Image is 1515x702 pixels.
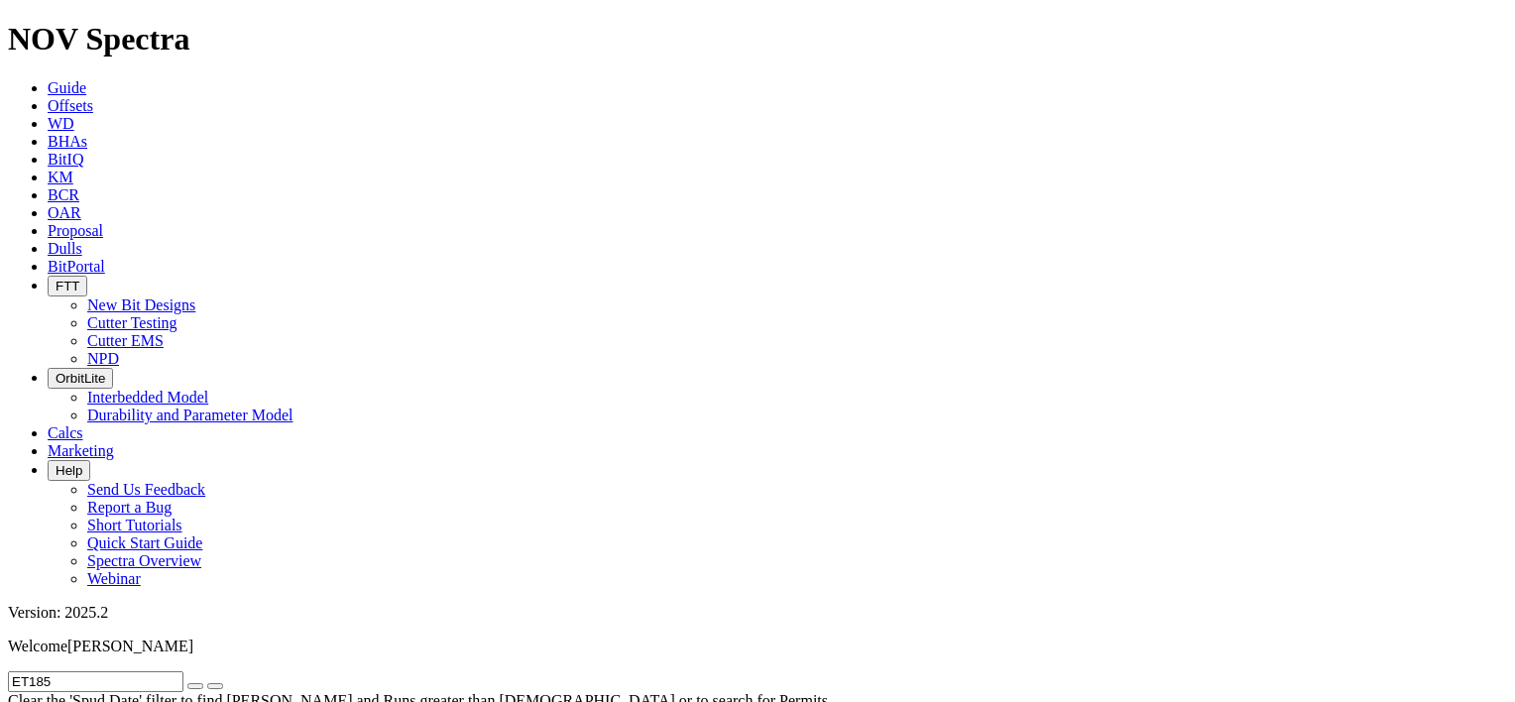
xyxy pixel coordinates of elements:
h1: NOV Spectra [8,21,1507,58]
a: Cutter Testing [87,314,177,331]
a: Marketing [48,442,114,459]
a: Short Tutorials [87,517,182,533]
p: Welcome [8,638,1507,655]
button: Help [48,460,90,481]
a: Quick Start Guide [87,534,202,551]
a: Interbedded Model [87,389,208,406]
a: Proposal [48,222,103,239]
a: Durability and Parameter Model [87,407,293,423]
a: Offsets [48,97,93,114]
a: Calcs [48,424,83,441]
span: [PERSON_NAME] [67,638,193,654]
a: Webinar [87,570,141,587]
a: KM [48,169,73,185]
a: WD [48,115,74,132]
a: Spectra Overview [87,552,201,569]
span: OrbitLite [56,371,105,386]
span: Help [56,463,82,478]
a: Send Us Feedback [87,481,205,498]
span: FTT [56,279,79,293]
a: Dulls [48,240,82,257]
a: BHAs [48,133,87,150]
a: OAR [48,204,81,221]
a: BitIQ [48,151,83,168]
button: OrbitLite [48,368,113,389]
a: Report a Bug [87,499,172,516]
a: NPD [87,350,119,367]
div: Version: 2025.2 [8,604,1507,622]
a: New Bit Designs [87,296,195,313]
a: Cutter EMS [87,332,164,349]
a: Guide [48,79,86,96]
a: BCR [48,186,79,203]
a: BitPortal [48,258,105,275]
input: Search [8,671,183,692]
button: FTT [48,276,87,296]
